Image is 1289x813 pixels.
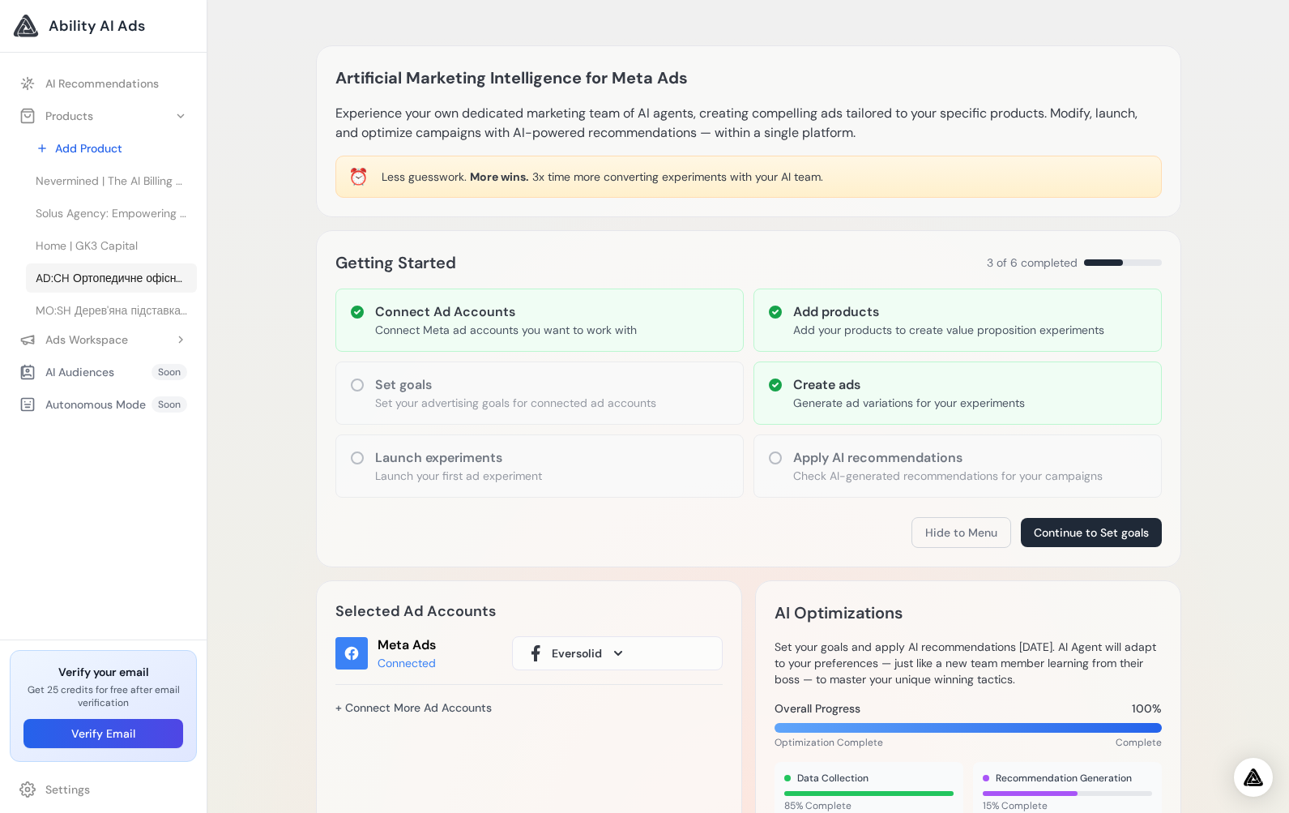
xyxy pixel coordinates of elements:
[1021,518,1162,547] button: Continue to Set goals
[1234,758,1273,797] div: Open Intercom Messenger
[19,332,128,348] div: Ads Workspace
[793,375,1025,395] h3: Create ads
[797,772,869,785] span: Data Collection
[19,364,114,380] div: AI Audiences
[152,396,187,413] span: Soon
[26,134,197,163] a: Add Product
[36,205,187,221] span: Solus Agency: Empowering Your Digital Success Journey
[996,772,1132,785] span: Recommendation Generation
[26,166,197,195] a: Nevermined | The AI Billing and Payments Infrastructure
[375,468,542,484] p: Launch your first ad experiment
[26,231,197,260] a: Home | GK3 Capital
[152,364,187,380] span: Soon
[348,165,369,188] div: ⏰
[23,719,183,748] button: Verify Email
[10,775,197,804] a: Settings
[19,396,146,413] div: Autonomous Mode
[793,468,1103,484] p: Check AI-generated recommendations for your campaigns
[19,108,93,124] div: Products
[36,173,187,189] span: Nevermined | The AI Billing and Payments Infrastructure
[335,104,1162,143] p: Experience your own dedicated marketing team of AI agents, creating compelling ads tailored to yo...
[775,639,1162,687] p: Set your goals and apply AI recommendations [DATE]. AI Agent will adapt to your preferences — jus...
[375,448,542,468] h3: Launch experiments
[793,448,1103,468] h3: Apply AI recommendations
[793,322,1104,338] p: Add your products to create value proposition experiments
[552,645,602,661] span: Eversolid
[382,169,467,184] span: Less guesswork.
[36,302,187,319] span: MO:SH Дерев'яна підставка під монітор на стіл від Eversolid
[26,263,197,293] a: AD:CH Ортопедичне офісне крісло для комп'ютера VIDA V7A – Eversolid
[375,322,637,338] p: Connect Meta ad accounts you want to work with
[470,169,529,184] span: More wins.
[375,375,656,395] h3: Set goals
[775,600,903,626] h2: AI Optimizations
[26,296,197,325] a: MO:SH Дерев'яна підставка під монітор на стіл від Eversolid
[1116,736,1162,749] span: Complete
[375,302,637,322] h3: Connect Ad Accounts
[793,395,1025,411] p: Generate ad variations for your experiments
[49,15,145,37] span: Ability AI Ads
[23,664,183,680] h3: Verify your email
[987,255,1078,271] span: 3 of 6 completed
[775,736,883,749] span: Optimization Complete
[378,635,436,655] div: Meta Ads
[532,169,823,184] span: 3x time more converting experiments with your AI team.
[10,101,197,131] button: Products
[512,636,723,670] button: Eversolid
[10,325,197,354] button: Ads Workspace
[983,799,1152,812] span: 15% Complete
[793,302,1104,322] h3: Add products
[23,683,183,709] p: Get 25 credits for free after email verification
[911,517,1011,548] button: Hide to Menu
[375,395,656,411] p: Set your advertising goals for connected ad accounts
[775,700,860,717] span: Overall Progress
[335,65,688,91] h1: Artificial Marketing Intelligence for Meta Ads
[378,655,436,671] div: Connected
[335,600,723,623] h2: Selected Ad Accounts
[335,250,456,276] h2: Getting Started
[335,694,492,721] a: + Connect More Ad Accounts
[10,69,197,98] a: AI Recommendations
[1132,700,1162,717] span: 100%
[26,199,197,228] a: Solus Agency: Empowering Your Digital Success Journey
[36,237,138,254] span: Home | GK3 Capital
[13,13,194,39] a: Ability AI Ads
[36,270,187,286] span: AD:CH Ортопедичне офісне крісло для комп'ютера VIDA V7A – Eversolid
[784,799,954,812] span: 85% Complete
